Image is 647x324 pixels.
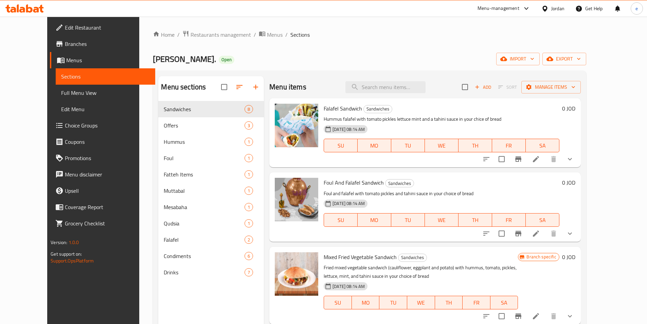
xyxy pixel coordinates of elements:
[50,52,155,68] a: Menus
[164,203,245,211] div: Mesabaha
[50,117,155,134] a: Choice Groups
[394,215,422,225] span: TU
[566,312,574,320] svg: Show Choices
[245,188,253,194] span: 1
[345,81,426,93] input: search
[153,51,216,67] span: [PERSON_NAME].
[158,150,264,166] div: Foul1
[50,166,155,183] a: Menu disclaimer
[360,215,389,225] span: MO
[324,296,352,309] button: SU
[324,189,559,198] p: Foul and falafel with tomato pickles and tahini sauce in your choice of bread
[164,154,245,162] div: Foul
[245,252,253,260] div: items
[521,81,581,93] button: Manage items
[267,31,283,39] span: Menus
[425,139,459,152] button: WE
[391,139,425,152] button: TU
[65,154,150,162] span: Promotions
[324,115,559,123] p: Hummus falafel with tomato pickles lettuce mint and a tahini sauce in your chice of bread
[65,23,150,32] span: Edit Restaurant
[245,253,253,259] span: 6
[158,215,264,232] div: Qudsia1
[459,213,492,227] button: TH
[324,252,397,262] span: Mixed Fried Vegetable Sandwich
[65,203,150,211] span: Coverage Report
[492,213,526,227] button: FR
[391,213,425,227] button: TU
[254,31,256,39] li: /
[472,82,494,92] span: Add item
[65,121,150,130] span: Choice Groups
[532,155,540,163] a: Edit menu item
[364,105,392,113] span: Sandwiches
[245,139,253,145] span: 1
[385,179,414,187] div: Sandwiches
[56,85,155,101] a: Full Menu View
[245,138,253,146] div: items
[231,79,248,95] span: Sort sections
[495,215,523,225] span: FR
[158,232,264,248] div: Falafel2
[191,31,251,39] span: Restaurants management
[495,141,523,151] span: FR
[352,296,380,309] button: MO
[245,204,253,210] span: 1
[245,220,253,227] span: 1
[65,187,150,195] span: Upsell
[50,183,155,199] a: Upsell
[164,219,245,227] span: Qudsia
[358,213,391,227] button: MO
[56,101,155,117] a: Edit Menu
[528,215,557,225] span: SA
[164,170,245,178] div: Fatteh Items
[259,30,283,39] a: Menus
[496,53,540,65] button: import
[495,152,509,166] span: Select to update
[245,187,253,195] div: items
[245,155,253,161] span: 1
[153,31,175,39] a: Home
[66,56,150,64] span: Menus
[177,31,180,39] li: /
[217,80,231,94] span: Select all sections
[324,177,384,188] span: Foul And Falafel Sandwich
[161,82,206,92] h2: Menu sections
[245,170,253,178] div: items
[164,187,245,195] span: Muttabal
[465,298,488,308] span: FR
[363,105,392,113] div: Sandwiches
[153,30,586,39] nav: breadcrumb
[407,296,435,309] button: WE
[245,122,253,129] span: 3
[51,250,82,258] span: Get support on:
[435,296,463,309] button: TH
[324,139,358,152] button: SU
[158,166,264,183] div: Fatteh Items1
[474,83,492,91] span: Add
[50,150,155,166] a: Promotions
[285,31,288,39] li: /
[219,57,234,63] span: Open
[61,72,150,81] span: Sections
[158,248,264,264] div: Condiments6
[425,213,459,227] button: WE
[459,139,492,152] button: TH
[472,82,494,92] button: Add
[502,55,534,63] span: import
[50,134,155,150] a: Coupons
[164,236,245,244] span: Falafel
[65,170,150,178] span: Menu disclaimer
[379,296,407,309] button: TU
[275,252,318,296] img: Mixed Fried Vegetable Sandwich
[327,298,349,308] span: SU
[158,183,264,199] div: Muttabal1
[245,236,253,244] div: items
[164,138,245,146] div: Hummus
[245,106,253,113] span: 8
[330,200,367,207] span: [DATE] 08:14 AM
[275,104,318,147] img: Falafel Sandwich
[545,225,562,242] button: delete
[164,268,245,276] div: Drinks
